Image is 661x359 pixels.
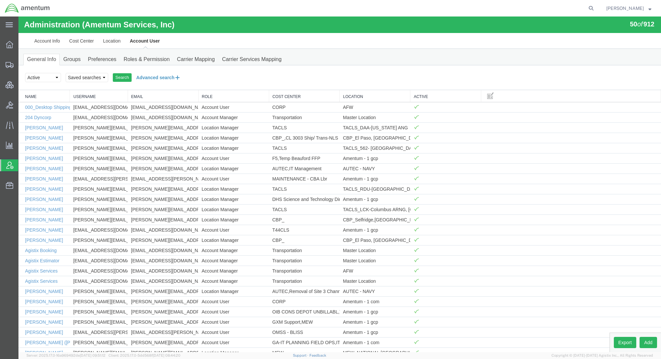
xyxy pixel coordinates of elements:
td: Master Location [321,239,392,249]
a: Preferences [66,37,102,49]
a: Carrier Mapping [155,37,200,49]
td: [PERSON_NAME][EMAIL_ADDRESS][PERSON_NAME][DOMAIN_NAME] [51,126,109,137]
a: Name [7,78,48,83]
td: MEW_NATIONAL [GEOGRAPHIC_DATA] [321,331,392,341]
td: OIB CONS DEPOT UNBILLABL,TS3 OIB [251,290,321,300]
td: [EMAIL_ADDRESS][DOMAIN_NAME] [109,239,180,249]
td: [PERSON_NAME][EMAIL_ADDRESS][PERSON_NAME][DOMAIN_NAME] [51,188,109,198]
td: [PERSON_NAME][EMAIL_ADDRESS][DOMAIN_NAME] [51,270,109,280]
td: Amentum - 1 gcp [321,290,392,300]
td: Location Manager [180,106,250,116]
td: [PERSON_NAME][EMAIL_ADDRESS][PERSON_NAME][DOMAIN_NAME] [109,321,180,331]
a: Location [80,16,107,32]
td: [EMAIL_ADDRESS][DOMAIN_NAME] [51,259,109,270]
a: [PERSON_NAME] ([PERSON_NAME]) [PERSON_NAME] [7,323,126,329]
td: TACLS [251,126,321,137]
span: Jason Champagne [606,5,644,12]
td: AUTEC - NAVY [321,270,392,280]
a: [PERSON_NAME] [7,201,45,206]
td: [PERSON_NAME][EMAIL_ADDRESS][PERSON_NAME][DOMAIN_NAME] [109,331,180,341]
td: Amentum - 1 gcp [321,178,392,188]
td: TACLS_RDU-[GEOGRAPHIC_DATA], [GEOGRAPHIC_DATA] [321,167,392,178]
a: [PERSON_NAME] [7,119,45,124]
a: Cost Center [254,78,318,83]
td: Location Manager [180,218,250,229]
td: [EMAIL_ADDRESS][PERSON_NAME][DOMAIN_NAME] [109,157,180,167]
td: CBP_El Paso, [GEOGRAPHIC_DATA] [321,116,392,126]
td: CORP [251,85,321,96]
td: [PERSON_NAME][EMAIL_ADDRESS][PERSON_NAME][DOMAIN_NAME] [51,198,109,208]
td: Location Manager [180,331,250,341]
a: [PERSON_NAME] [7,190,45,196]
td: [EMAIL_ADDRESS][DOMAIN_NAME] [51,208,109,218]
a: Agistix Services [7,262,39,267]
td: Amentum - 1 gcp [321,137,392,147]
td: [PERSON_NAME][EMAIL_ADDRESS][PERSON_NAME][DOMAIN_NAME] [51,137,109,147]
td: Location Manager [180,198,250,208]
td: AUTEC,IT Management [251,147,321,157]
td: Account User [180,157,250,167]
td: Location Manager [180,116,250,126]
a: 204 Dyncorp [7,98,33,104]
td: [PERSON_NAME][EMAIL_ADDRESS][PERSON_NAME][DOMAIN_NAME] [51,280,109,290]
a: Agistix Booking [7,231,38,237]
td: [PERSON_NAME][EMAIL_ADDRESS][PERSON_NAME][DOMAIN_NAME] [51,106,109,116]
a: Agistix Services [7,252,39,257]
td: TACLS_LCK-Columbus ARNG, [GEOGRAPHIC_DATA] [321,188,392,198]
td: CBP_ [251,218,321,229]
td: [PERSON_NAME][EMAIL_ADDRESS][PERSON_NAME][DOMAIN_NAME] [109,300,180,310]
td: AFW [321,249,392,259]
td: Account User [180,208,250,218]
iframe: FS Legacy Container [18,16,661,352]
td: DHS Science and Technology Directorate [251,178,321,188]
td: [EMAIL_ADDRESS][PERSON_NAME][DOMAIN_NAME] [51,157,109,167]
a: [PERSON_NAME] [7,149,45,155]
td: Master Location [321,259,392,270]
td: Account User [180,300,250,310]
td: [EMAIL_ADDRESS][DOMAIN_NAME] [51,85,109,96]
img: logo [5,3,50,13]
a: [PERSON_NAME] [7,221,45,226]
a: Carrier Services Mapping [200,37,267,49]
td: TACLS_562- [GEOGRAPHIC_DATA] [321,126,392,137]
td: OMSS - BLISS [251,310,321,321]
a: Email [113,78,176,83]
span: Client: 2025.17.0-5dd568f [109,353,180,357]
td: AUTEC - NAVY [321,147,392,157]
a: Agistix Estimator [7,242,41,247]
td: [PERSON_NAME][EMAIL_ADDRESS][PERSON_NAME][DOMAIN_NAME] [109,290,180,300]
td: GA-IT PLANNING FIELD OPS,IT - Support [251,321,321,331]
td: Location Manager [180,126,250,137]
td: [PERSON_NAME][EMAIL_ADDRESS][PERSON_NAME][DOMAIN_NAME] [51,300,109,310]
td: TACLS [251,106,321,116]
th: Email [109,74,180,86]
td: [EMAIL_ADDRESS][DOMAIN_NAME] [109,85,180,96]
td: CBP_Selfridge,[GEOGRAPHIC_DATA] Lakes_Region_NRO [321,198,392,208]
td: Master Location [321,96,392,106]
td: Transportation [251,96,321,106]
td: Amentum - 1 gcp [321,300,392,310]
td: [PERSON_NAME][EMAIL_ADDRESS][PERSON_NAME][DOMAIN_NAME] [109,147,180,157]
span: [DATE] 09:51:12 [80,353,106,357]
td: Transportation [251,249,321,259]
td: [PERSON_NAME][EMAIL_ADDRESS][PERSON_NAME][DOMAIN_NAME] [109,198,180,208]
td: Amentum - 1 com [321,280,392,290]
td: Account Manager [180,239,250,249]
td: Transportation [251,259,321,270]
td: Transportation [251,229,321,239]
th: Location [321,74,392,86]
a: [PERSON_NAME] [7,139,45,145]
a: Active [395,78,459,83]
button: [PERSON_NAME] [606,4,652,12]
td: TACLS_DAA-[US_STATE] ANG [321,106,392,116]
th: Active [392,74,462,86]
td: CBP_,CL 3003 Ship/ Trans-NLS [251,116,321,126]
td: [PERSON_NAME][EMAIL_ADDRESS][PERSON_NAME][DOMAIN_NAME] [109,106,180,116]
td: Location Manager [180,167,250,178]
td: GXM Support,MEW [251,300,321,310]
th: Username [51,74,109,86]
td: Account User [180,85,250,96]
button: Search [94,57,113,65]
a: Location [325,78,388,83]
